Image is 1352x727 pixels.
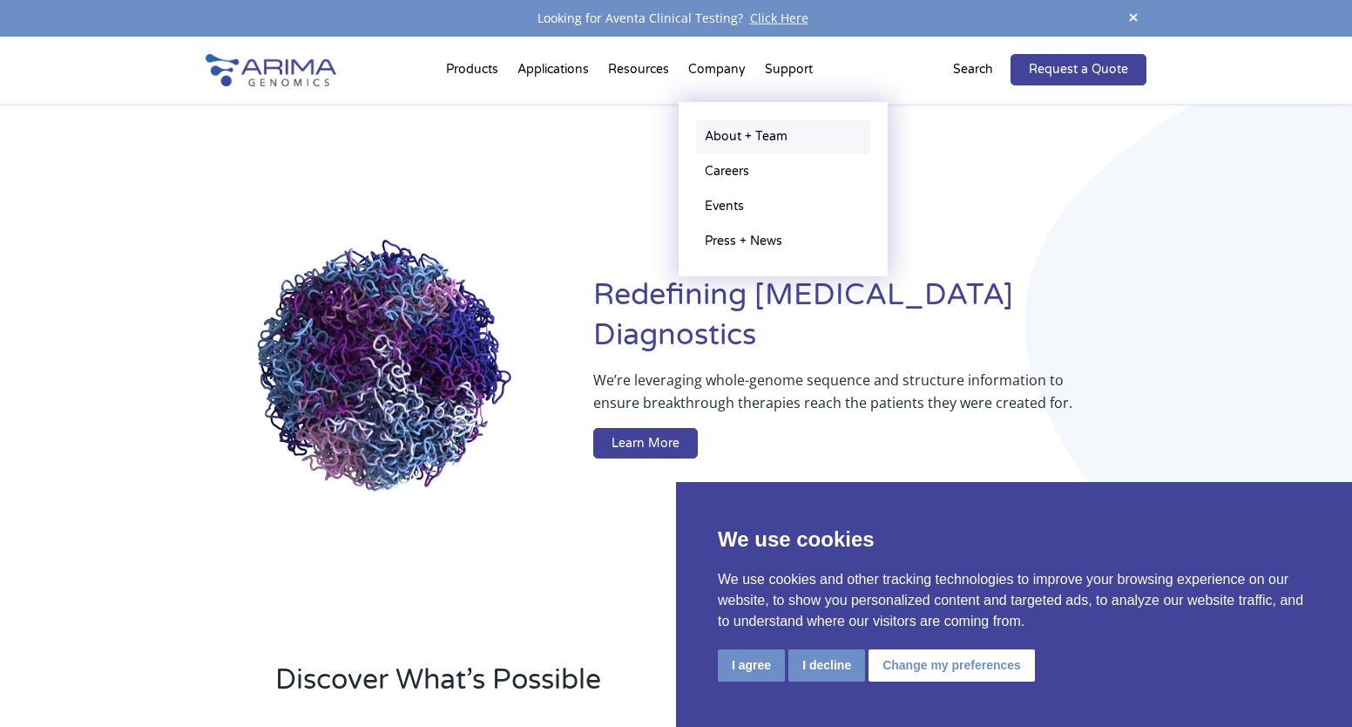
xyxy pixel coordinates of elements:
[275,661,898,713] h2: Discover What’s Possible
[869,649,1035,682] button: Change my preferences
[593,275,1146,369] h1: Redefining [MEDICAL_DATA] Diagnostics
[1011,54,1146,85] a: Request a Quote
[953,58,993,81] p: Search
[696,224,870,259] a: Press + News
[206,54,336,86] img: Arima-Genomics-logo
[718,524,1310,555] p: We use cookies
[718,649,785,682] button: I agree
[593,428,698,459] a: Learn More
[696,189,870,224] a: Events
[593,369,1077,428] p: We’re leveraging whole-genome sequence and structure information to ensure breakthrough therapies...
[206,7,1146,30] div: Looking for Aventa Clinical Testing?
[743,10,815,26] a: Click Here
[788,649,865,682] button: I decline
[696,119,870,154] a: About + Team
[696,154,870,189] a: Careers
[718,569,1310,632] p: We use cookies and other tracking technologies to improve your browsing experience on our website...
